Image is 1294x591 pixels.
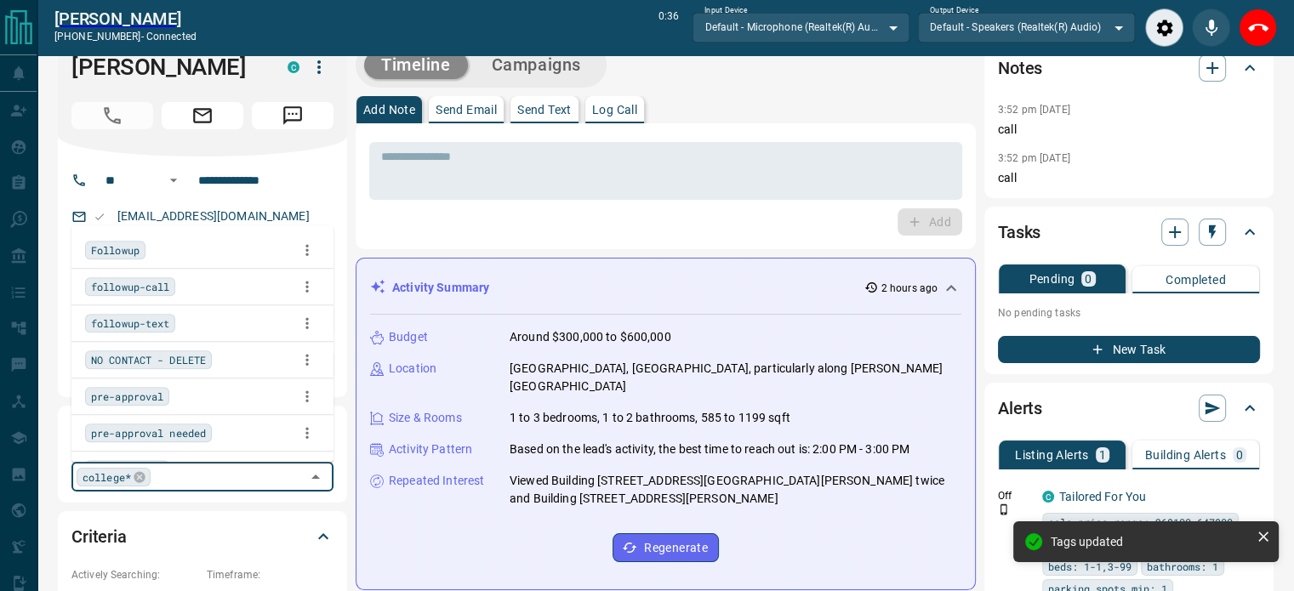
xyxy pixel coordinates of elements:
[71,54,262,81] h1: [PERSON_NAME]
[71,567,198,582] p: Actively Searching:
[91,278,169,295] span: followup-call
[1192,9,1230,47] div: Mute
[998,388,1260,429] div: Alerts
[363,104,415,116] p: Add Note
[71,516,333,557] div: Criteria
[91,351,206,368] span: NO CONTACT - DELETE
[54,9,197,29] a: [PERSON_NAME]
[54,29,197,44] p: [PHONE_NUMBER] -
[592,104,637,116] p: Log Call
[91,461,163,478] span: has an agent
[162,102,243,129] span: Email
[704,5,748,16] label: Input Device
[998,219,1040,246] h2: Tasks
[91,424,206,441] span: pre-approval needed
[510,360,961,395] p: [GEOGRAPHIC_DATA], [GEOGRAPHIC_DATA], particularly along [PERSON_NAME][GEOGRAPHIC_DATA]
[364,51,468,79] button: Timeline
[1145,449,1226,461] p: Building Alerts
[252,102,333,129] span: Message
[998,121,1260,139] p: call
[510,328,671,346] p: Around $300,000 to $600,000
[1145,9,1183,47] div: Audio Settings
[304,465,328,489] button: Close
[998,300,1260,326] p: No pending tasks
[1166,274,1226,286] p: Completed
[998,104,1070,116] p: 3:52 pm [DATE]
[389,409,462,427] p: Size & Rooms
[998,488,1032,503] p: Off
[389,440,472,458] p: Activity Pattern
[1051,535,1250,548] div: Tags updated
[370,272,961,304] div: Activity Summary2 hours ago
[475,51,598,79] button: Campaigns
[918,13,1135,42] div: Default - Speakers (Realtek(R) Audio)
[1048,514,1233,531] span: sale price range: 269100,647900
[930,5,978,16] label: Output Device
[517,104,572,116] p: Send Text
[83,469,131,486] span: college*
[392,279,489,297] p: Activity Summary
[288,61,299,73] div: condos.ca
[94,211,105,223] svg: Email Valid
[1029,273,1075,285] p: Pending
[389,472,484,490] p: Repeated Interest
[998,336,1260,363] button: New Task
[1042,491,1054,503] div: condos.ca
[881,281,938,296] p: 2 hours ago
[613,533,719,562] button: Regenerate
[146,31,197,43] span: connected
[998,503,1010,515] svg: Push Notification Only
[510,472,961,508] p: Viewed Building [STREET_ADDRESS][GEOGRAPHIC_DATA][PERSON_NAME] twice and Building [STREET_ADDRESS...
[77,468,151,486] div: college*
[998,169,1260,187] p: call
[71,523,127,550] h2: Criteria
[510,409,790,427] p: 1 to 3 bedrooms, 1 to 2 bathrooms, 585 to 1199 sqft
[693,13,909,42] div: Default - Microphone (Realtek(R) Audio)
[436,104,497,116] p: Send Email
[998,48,1260,88] div: Notes
[1015,449,1089,461] p: Listing Alerts
[389,360,436,378] p: Location
[1239,9,1277,47] div: End Call
[658,9,679,47] p: 0:36
[998,152,1070,164] p: 3:52 pm [DATE]
[1099,449,1106,461] p: 1
[998,395,1042,422] h2: Alerts
[71,102,153,129] span: Call
[1059,490,1146,503] a: Tailored For You
[117,209,310,223] a: [EMAIL_ADDRESS][DOMAIN_NAME]
[91,388,163,405] span: pre-approval
[998,54,1042,82] h2: Notes
[91,315,169,332] span: followup-text
[1236,449,1243,461] p: 0
[163,170,184,190] button: Open
[389,328,428,346] p: Budget
[1085,273,1092,285] p: 0
[510,440,909,458] p: Based on the lead's activity, the best time to reach out is: 2:00 PM - 3:00 PM
[998,212,1260,253] div: Tasks
[207,567,333,582] p: Timeframe:
[91,242,140,259] span: Followup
